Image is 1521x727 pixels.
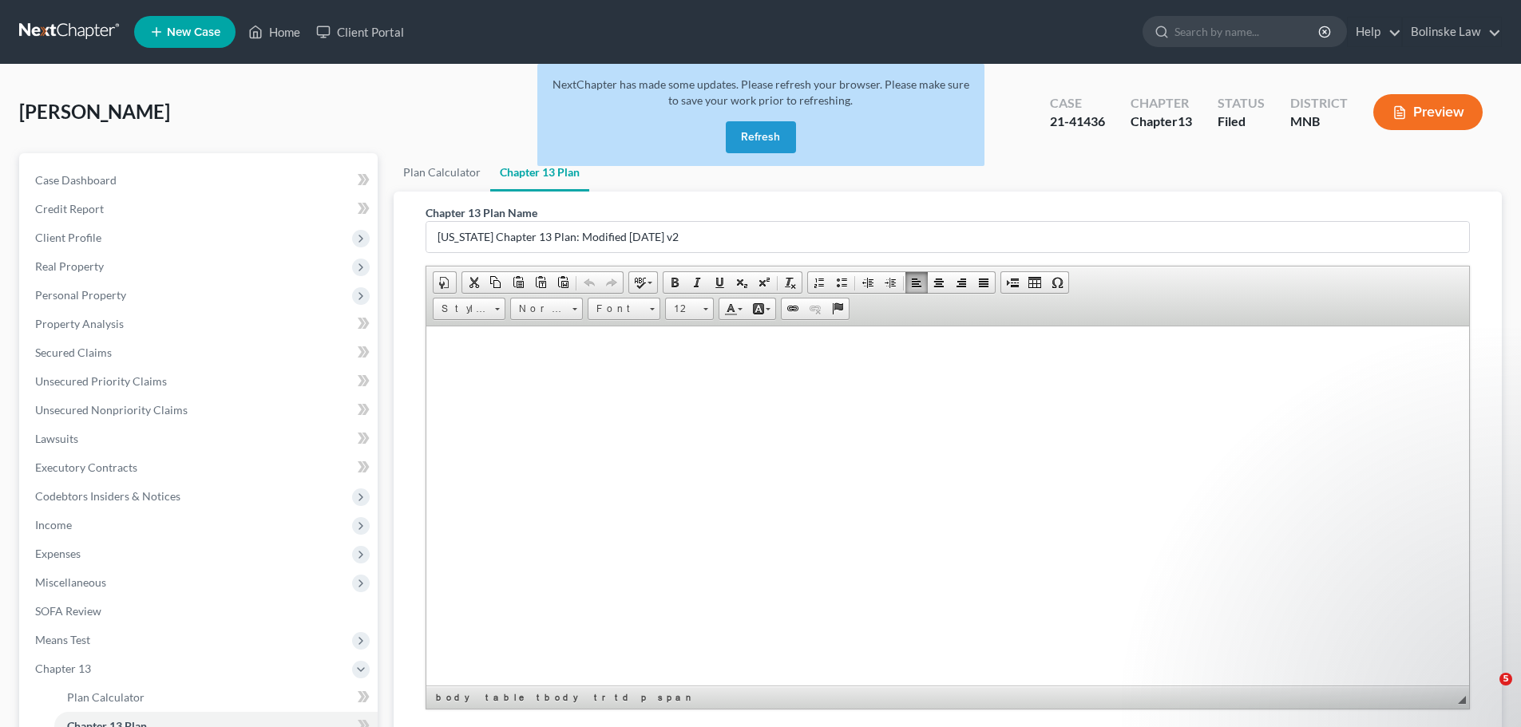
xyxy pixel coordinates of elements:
span: Miscellaneous [35,575,106,589]
a: Increase Indent [879,272,901,293]
span: Real Property [35,259,104,273]
a: Text Color [719,298,747,319]
a: Remove Format [779,272,802,293]
a: Unsecured Nonpriority Claims [22,396,378,425]
a: Background Color [747,298,775,319]
a: Subscript [731,272,753,293]
a: Plan Calculator [394,153,490,192]
span: Codebtors Insiders & Notices [35,489,180,503]
a: Anchor [826,298,849,319]
a: Lawsuits [22,425,378,453]
span: New Case [167,26,220,38]
a: Align Left [905,272,928,293]
a: Insert Special Character [1046,272,1068,293]
span: Credit Report [35,202,104,215]
a: Bolinske Law [1403,18,1501,46]
a: Font [588,298,660,320]
a: Paste from Word [552,272,574,293]
div: District [1290,94,1348,113]
a: Cut [462,272,485,293]
a: Property Analysis [22,310,378,338]
a: Document Properties [434,272,456,293]
a: Table [1024,272,1046,293]
div: Chapter [1131,113,1192,131]
a: span element [655,689,698,705]
div: 21-41436 [1050,113,1105,131]
span: Lawsuits [35,432,78,445]
a: Unsecured Priority Claims [22,367,378,396]
a: Executory Contracts [22,453,378,482]
label: Chapter 13 Plan Name [426,204,537,221]
a: 12 [665,298,714,320]
a: SOFA Review [22,597,378,626]
a: body element [433,689,481,705]
span: Means Test [35,633,90,646]
a: Underline [708,272,731,293]
a: Case Dashboard [22,166,378,195]
a: tbody element [533,689,589,705]
a: table element [482,689,532,705]
span: Chapter 13 [35,662,91,675]
div: Chapter [1131,94,1192,113]
a: Italic [686,272,708,293]
span: Personal Property [35,288,126,302]
span: Plan Calculator [67,690,145,704]
button: Refresh [726,121,796,153]
a: Insert/Remove Numbered List [808,272,830,293]
a: Client Portal [308,18,412,46]
a: Bold [663,272,686,293]
a: Undo [578,272,600,293]
a: Align Right [950,272,972,293]
a: Help [1348,18,1401,46]
a: Chapter 13 Plan [490,153,589,192]
a: Insert Page Break for Printing [1001,272,1024,293]
button: Preview [1373,94,1483,130]
span: Property Analysis [35,317,124,330]
div: MNB [1290,113,1348,131]
a: Justify [972,272,995,293]
span: Unsecured Nonpriority Claims [35,403,188,417]
span: Styles [434,298,489,319]
a: Decrease Indent [857,272,879,293]
a: tr element [591,689,610,705]
span: 12 [666,298,698,319]
a: Normal [510,298,583,320]
span: Normal [511,298,567,319]
a: Redo [600,272,623,293]
iframe: Intercom live chat [1467,673,1505,711]
a: Superscript [753,272,775,293]
span: 13 [1178,113,1192,128]
a: Secured Claims [22,338,378,367]
iframe: Rich Text Editor, document-ckeditor [426,326,1469,686]
div: Filed [1218,113,1265,131]
a: p element [638,689,653,705]
a: Insert/Remove Bulleted List [830,272,853,293]
span: Case Dashboard [35,173,117,187]
span: Resize [1458,696,1466,704]
span: SOFA Review [35,604,101,618]
a: Plan Calculator [54,683,378,712]
span: NextChapter has made some updates. Please refresh your browser. Please make sure to save your wor... [553,77,969,107]
a: Paste as plain text [529,272,552,293]
span: [PERSON_NAME] [19,100,170,123]
input: Search by name... [1174,17,1321,46]
span: Font [588,298,644,319]
span: Unsecured Priority Claims [35,374,167,388]
span: Client Profile [35,231,101,244]
a: Copy [485,272,507,293]
a: Unlink [804,298,826,319]
a: td element [612,689,636,705]
div: Case [1050,94,1105,113]
span: Secured Claims [35,346,112,359]
span: 5 [1499,673,1512,686]
a: Credit Report [22,195,378,223]
a: Link [782,298,804,319]
a: Paste [507,272,529,293]
span: Executory Contracts [35,460,137,474]
a: Home [240,18,308,46]
span: Income [35,518,72,531]
a: Spell Checker [629,272,657,293]
div: Status [1218,94,1265,113]
span: Expenses [35,547,81,560]
a: Center [928,272,950,293]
